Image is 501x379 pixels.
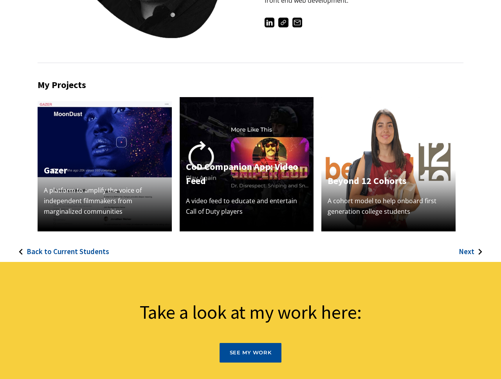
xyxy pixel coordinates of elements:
[44,185,166,217] p: A platform to amplify the voice of independent filmmakers from marginalized communities
[220,343,282,363] a: See my Work
[321,97,456,231] img: Image of confident Beyond 12 student
[459,247,474,256] h3: Next
[328,196,449,217] p: A cohort model to help onboard first generation college students
[265,18,274,27] img: https://www.linkedin.com/in/willgamezdesigns/
[292,18,302,27] img: willgamez@gmail.com
[328,174,449,188] h4: Beyond 12 Cohorts
[186,160,308,188] h4: CoD Companion App: Video Feed
[278,18,288,27] img: https://willgamezdesigns.cargo.site/
[230,350,272,356] div: See my Work
[7,231,109,262] a: Back to Current Students
[38,79,463,91] h2: My Projects
[180,97,314,231] img: Landscape view of Call of Duty companion app video player
[186,196,308,217] p: A video feed to educate and entertain Call of Duty players
[27,247,109,256] h3: Back to Current Students
[44,163,166,177] h4: Gazer
[38,97,172,231] img: Artist profile from Gazer website
[459,231,494,262] a: Next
